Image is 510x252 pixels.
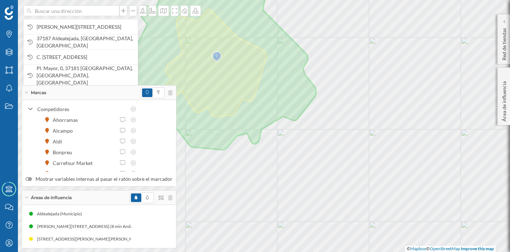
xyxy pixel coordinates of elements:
a: Mapbox [410,246,426,251]
label: Mostrar variables internas al pasar el ratón sobre el marcador [25,175,173,183]
p: Área de influencia [501,78,508,122]
img: Geoblink Logo [5,5,14,20]
div: Aldi [53,138,66,145]
div: Competidores [37,105,126,113]
div: [STREET_ADDRESS][PERSON_NAME][PERSON_NAME] (5 min Andando) [36,235,178,243]
a: OpenStreetMap [430,246,460,251]
div: Bonpreu [53,148,76,156]
p: Red de tiendas [501,25,508,60]
div: Ahorramas [53,116,81,124]
a: Improve this map [461,246,494,251]
div: © © [405,246,496,252]
span: [PERSON_NAME][STREET_ADDRESS] [37,23,134,31]
div: Aldeatejada (Municipio) [37,210,86,217]
span: 37187 Aldeatejada, [GEOGRAPHIC_DATA], [GEOGRAPHIC_DATA] [37,35,134,49]
div: [PERSON_NAME][STREET_ADDRESS] (8 min Andando) [37,223,145,230]
span: C. [STREET_ADDRESS] [37,54,134,61]
span: Áreas de influencia [31,194,72,201]
span: Pl. Mayor, 0, 37181 [GEOGRAPHIC_DATA], [GEOGRAPHIC_DATA], [GEOGRAPHIC_DATA] [37,65,134,86]
span: Marcas [31,90,46,96]
div: Carrefour Market [53,159,96,167]
div: Coaliment [53,170,80,178]
div: Alcampo [53,127,76,134]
